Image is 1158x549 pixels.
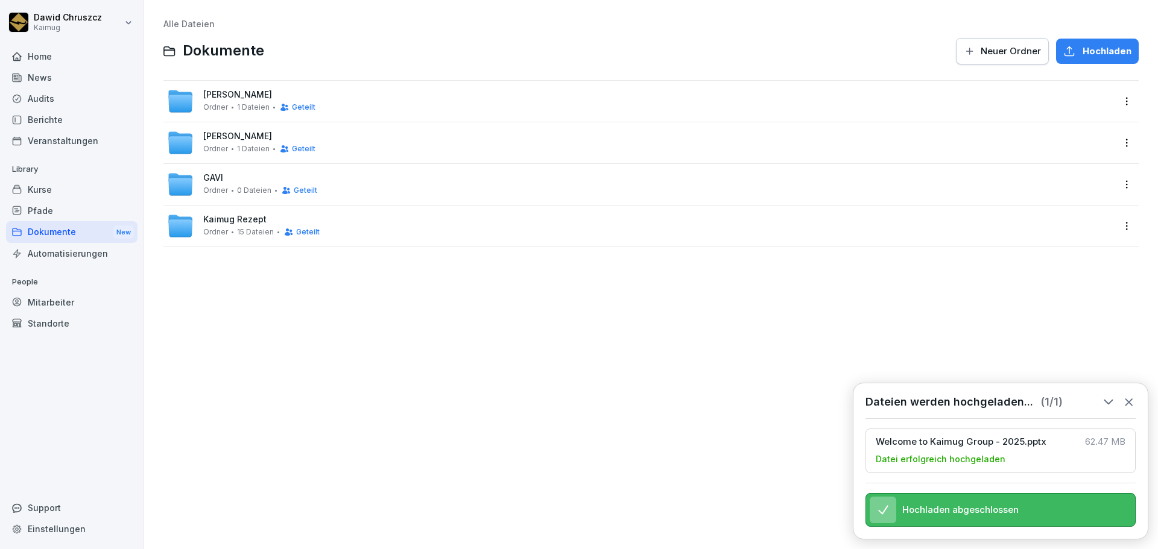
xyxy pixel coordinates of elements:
a: Automatisierungen [6,243,138,264]
span: 15 Dateien [237,228,274,236]
span: ( 1 / 1 ) [1040,395,1063,409]
a: Einstellungen [6,518,138,539]
a: Audits [6,88,138,109]
span: Dateien werden hochgeladen... [865,395,1033,409]
a: Berichte [6,109,138,130]
span: Hochladen [1083,45,1131,58]
span: Geteilt [292,103,315,111]
a: Pfade [6,200,138,221]
span: Geteilt [294,186,317,195]
span: Kaimug Rezept [203,215,267,225]
span: 1 Dateien [237,145,270,153]
span: [PERSON_NAME] [203,90,272,100]
div: Dokumente [6,221,138,243]
span: Welcome to Kaimug Group - 2025.pptx [876,436,1078,447]
span: Ordner [203,103,228,111]
a: Alle Dateien [163,19,215,29]
span: 1 Dateien [237,103,270,111]
a: Standorte [6,313,138,334]
span: Ordner [203,145,228,153]
span: [PERSON_NAME] [203,131,272,142]
a: [PERSON_NAME]Ordner1 DateienGeteilt [167,130,1113,156]
a: News [6,67,138,88]
a: DokumenteNew [6,221,138,243]
a: Home [6,46,138,67]
p: Dawid Chruszcz [34,13,102,23]
p: Library [6,160,138,179]
span: Ordner [203,228,228,236]
div: Support [6,497,138,518]
span: Neuer Ordner [981,45,1041,58]
span: GAVI [203,173,223,183]
span: Datei erfolgreich hochgeladen [876,453,1005,465]
span: Ordner [203,186,228,195]
a: [PERSON_NAME]Ordner1 DateienGeteilt [167,88,1113,115]
a: GAVIOrdner0 DateienGeteilt [167,171,1113,198]
button: Hochladen [1056,39,1139,64]
a: Mitarbeiter [6,292,138,313]
button: Neuer Ordner [956,38,1049,64]
span: Geteilt [296,228,320,236]
span: 0 Dateien [237,186,271,195]
span: Geteilt [292,145,315,153]
p: People [6,272,138,292]
p: Kaimug [34,24,102,32]
span: Dokumente [183,42,264,60]
div: New [113,225,134,239]
a: Kaimug RezeptOrdner15 DateienGeteilt [167,213,1113,239]
span: Hochladen abgeschlossen [902,504,1019,515]
span: 62.47 MB [1085,436,1125,447]
a: Kurse [6,179,138,200]
a: Veranstaltungen [6,130,138,151]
